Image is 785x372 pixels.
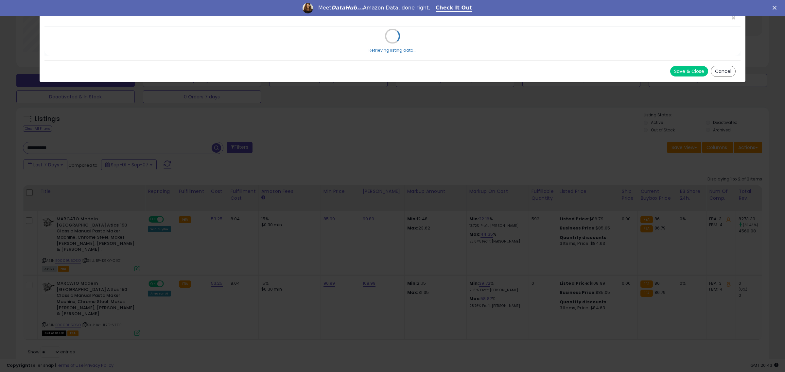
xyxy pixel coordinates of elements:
[436,5,472,12] a: Check It Out
[318,5,430,11] div: Meet Amazon Data, done right.
[670,66,708,76] button: Save & Close
[331,5,363,11] i: DataHub...
[303,3,313,13] img: Profile image for Georgie
[773,6,779,10] div: Close
[731,13,736,23] span: ×
[369,47,416,53] div: Retrieving listing data...
[711,66,736,77] button: Cancel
